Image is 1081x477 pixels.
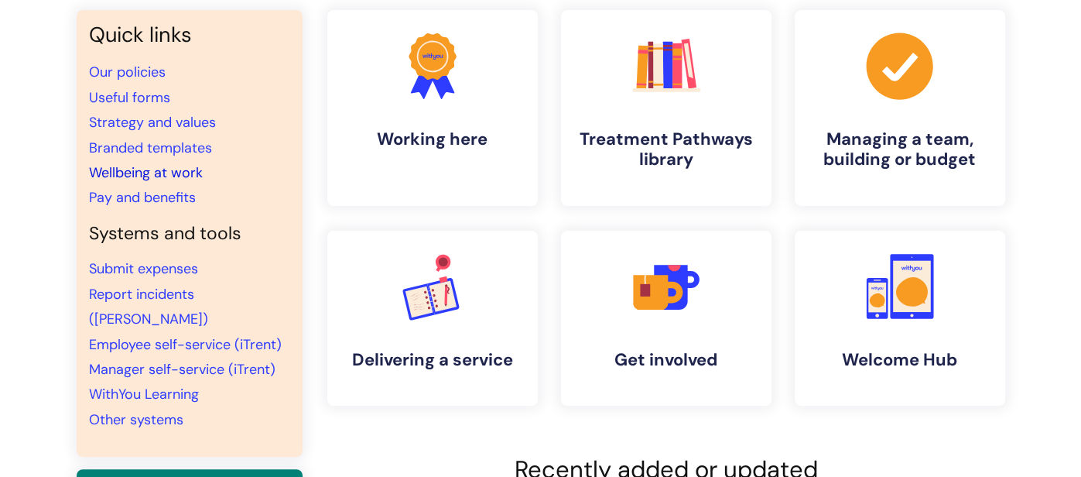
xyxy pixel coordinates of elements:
a: Employee self-service (iTrent) [89,335,282,354]
a: Get involved [561,231,771,406]
a: Useful forms [89,88,170,107]
h4: Treatment Pathways library [573,129,759,170]
a: Report incidents ([PERSON_NAME]) [89,285,208,328]
a: Other systems [89,410,183,429]
a: Strategy and values [89,113,216,132]
h4: Delivering a service [340,350,525,370]
h4: Managing a team, building or budget [807,129,993,170]
a: Working here [327,10,538,206]
h4: Get involved [573,350,759,370]
a: Submit expenses [89,259,198,278]
a: Wellbeing at work [89,163,203,182]
a: Managing a team, building or budget [795,10,1005,206]
a: Branded templates [89,139,212,157]
a: Pay and benefits [89,188,196,207]
a: Our policies [89,63,166,81]
a: Treatment Pathways library [561,10,771,206]
a: WithYou Learning [89,385,199,403]
h4: Welcome Hub [807,350,993,370]
a: Delivering a service [327,231,538,406]
h4: Working here [340,129,525,149]
h3: Quick links [89,22,290,47]
h4: Systems and tools [89,223,290,245]
a: Welcome Hub [795,231,1005,406]
a: Manager self-service (iTrent) [89,360,275,379]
